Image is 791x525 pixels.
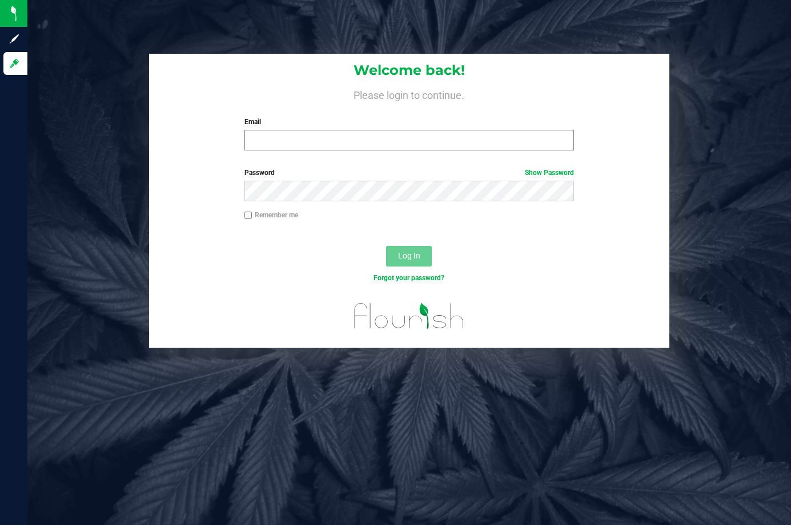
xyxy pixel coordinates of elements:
a: Show Password [525,169,574,177]
label: Email [244,117,575,127]
h4: Please login to continue. [149,87,669,101]
inline-svg: Sign up [9,33,20,45]
h1: Welcome back! [149,63,669,78]
span: Password [244,169,275,177]
input: Remember me [244,212,252,220]
button: Log In [386,246,432,267]
a: Forgot your password? [374,274,444,282]
inline-svg: Log in [9,58,20,69]
label: Remember me [244,210,298,220]
img: flourish_logo.svg [344,295,475,337]
span: Log In [398,251,420,260]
